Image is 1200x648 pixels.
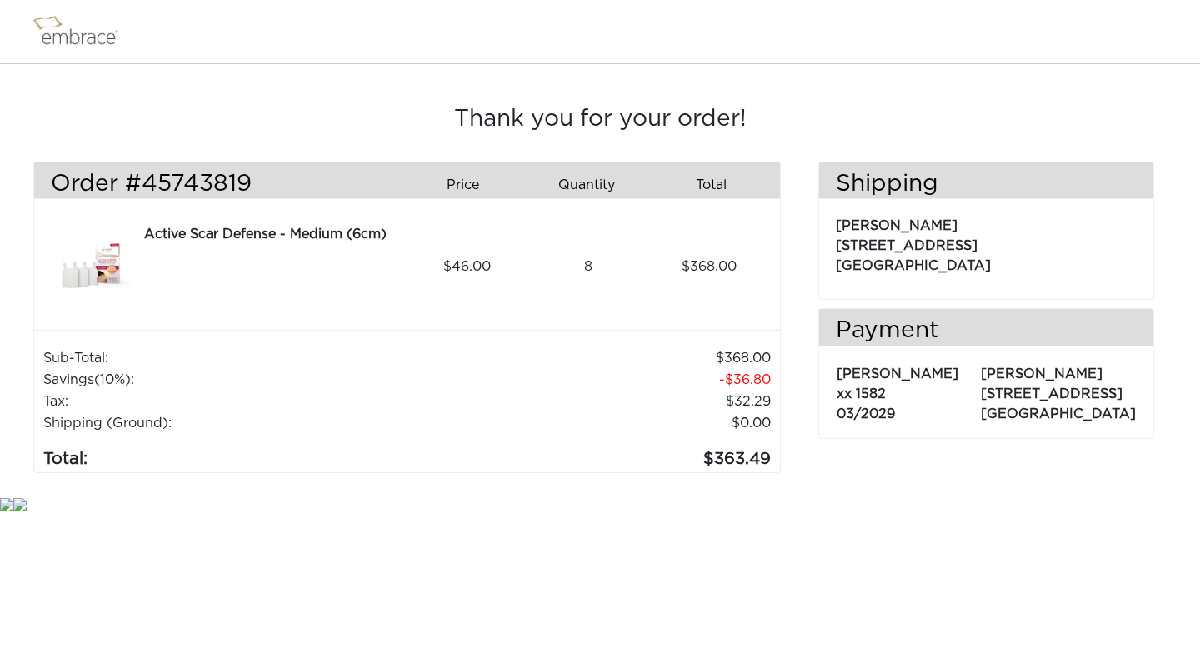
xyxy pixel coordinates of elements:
[94,373,131,386] span: (10%)
[51,224,134,309] img: 3dae449a-8dcd-11e7-960f-02e45ca4b85b.jpeg
[836,207,1137,276] p: [PERSON_NAME] [STREET_ADDRESS] [GEOGRAPHIC_DATA]
[42,391,443,412] td: Tax:
[443,347,772,369] td: 368.00
[837,407,895,421] span: 03/2029
[443,434,772,472] td: 363.49
[42,369,443,391] td: Savings :
[837,367,958,381] span: [PERSON_NAME]
[42,434,443,472] td: Total:
[584,257,592,277] span: 8
[33,106,1167,134] h3: Thank you for your order!
[682,257,737,277] span: 368.00
[981,356,1136,424] p: [PERSON_NAME] [STREET_ADDRESS] [GEOGRAPHIC_DATA]
[407,171,531,199] div: Price
[443,257,491,277] span: 46.00
[42,412,443,434] td: Shipping (Ground):
[29,11,137,52] img: logo.png
[558,175,615,195] span: Quantity
[42,347,443,369] td: Sub-Total:
[13,498,27,511] img: star.gif
[51,171,394,199] h3: Order #45743819
[144,224,400,244] div: Active Scar Defense - Medium (6cm)
[443,412,772,434] td: $0.00
[837,387,886,401] span: xx 1582
[819,317,1153,346] h3: Payment
[443,391,772,412] td: 32.29
[443,369,772,391] td: 36.80
[656,171,780,199] div: Total
[819,171,1153,199] h3: Shipping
